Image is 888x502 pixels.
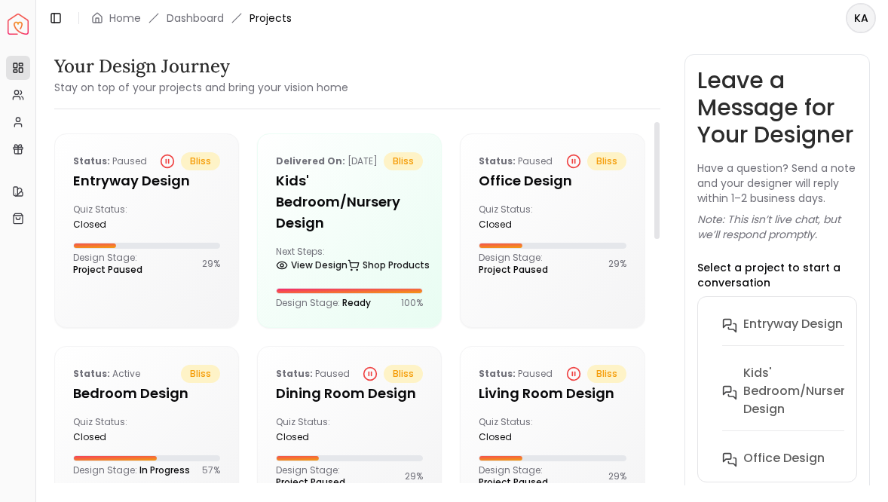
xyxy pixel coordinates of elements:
small: Stay on top of your projects and bring your vision home [54,80,348,95]
b: Status: [276,367,313,380]
a: View Design [276,255,348,276]
div: Project Paused [566,154,581,169]
p: Design Stage: [276,464,405,488]
b: Delivered on: [276,155,345,167]
span: bliss [181,152,220,170]
div: Next Steps: [276,246,423,276]
h6: entryway design [743,315,843,333]
div: Quiz Status: [479,204,547,231]
span: Projects [250,11,292,26]
div: closed [73,431,141,443]
span: bliss [384,152,423,170]
span: Project Paused [73,263,142,276]
p: Design Stage: [479,464,608,488]
p: Have a question? Send a note and your designer will reply within 1–2 business days. [697,161,858,206]
div: Quiz Status: [276,416,344,443]
div: Project Paused [363,366,378,381]
div: Quiz Status: [73,416,141,443]
a: Dashboard [167,11,224,26]
span: Project Paused [479,476,548,488]
span: bliss [181,365,220,383]
img: Spacejoy Logo [8,14,29,35]
a: Home [109,11,141,26]
div: Project Paused [160,154,175,169]
p: active [73,365,140,383]
nav: breadcrumb [91,11,292,26]
div: Quiz Status: [73,204,141,231]
p: Design Stage: [73,252,202,276]
h5: Dining Room design [276,383,423,404]
p: 29 % [405,470,423,482]
span: bliss [587,152,626,170]
p: Paused [73,152,147,170]
div: closed [73,219,141,231]
p: 29 % [608,470,626,482]
h6: Kids' Bedroom/Nursery design [743,364,852,418]
p: Design Stage: [479,252,608,276]
b: Status: [479,367,516,380]
div: Quiz Status: [479,416,547,443]
a: Spacejoy [8,14,29,35]
a: Shop Products [348,255,430,276]
p: Note: This isn’t live chat, but we’ll respond promptly. [697,212,858,242]
p: [DATE] [276,152,378,170]
p: 57 % [202,464,220,476]
h3: Your Design Journey [54,54,348,78]
h3: Leave a Message for Your Designer [697,67,858,148]
div: closed [276,431,344,443]
b: Status: [479,155,516,167]
span: Ready [342,296,371,309]
b: Status: [73,367,110,380]
div: Project Paused [566,366,581,381]
span: KA [847,5,874,32]
div: closed [479,219,547,231]
p: 29 % [202,258,220,270]
p: 100 % [401,297,423,309]
span: bliss [384,365,423,383]
p: Design Stage: [73,464,190,476]
span: bliss [587,365,626,383]
h5: Office design [479,170,626,191]
p: Select a project to start a conversation [697,260,858,290]
h5: Living Room design [479,383,626,404]
p: Paused [479,152,553,170]
p: Paused [276,365,350,383]
h5: Bedroom design [73,383,220,404]
button: KA [846,3,876,33]
span: Project Paused [276,476,345,488]
p: Design Stage: [276,297,371,309]
h5: entryway design [73,170,220,191]
p: Paused [479,365,553,383]
h5: Kids' Bedroom/Nursery design [276,170,423,234]
h6: Office design [743,449,825,467]
div: closed [479,431,547,443]
p: 29 % [608,258,626,270]
span: In Progress [139,464,190,476]
span: Project Paused [479,263,548,276]
b: Status: [73,155,110,167]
